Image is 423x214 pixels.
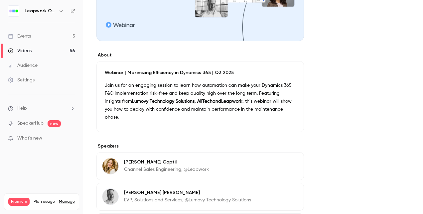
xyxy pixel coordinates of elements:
[8,62,38,69] div: Audience
[124,189,251,196] p: [PERSON_NAME] [PERSON_NAME]
[105,69,296,76] p: Webinar | Maximizing Efficiency in Dynamics 365 | Q3 2025
[124,159,209,165] p: [PERSON_NAME] Coptil
[17,120,44,127] a: SpeakerHub
[8,77,35,83] div: Settings
[8,48,32,54] div: Videos
[124,166,209,173] p: Channel Sales Engineering, @Leapwork
[59,199,75,204] a: Manage
[17,105,27,112] span: Help
[25,8,56,14] h6: Leapwork Online Event
[8,198,30,206] span: Premium
[96,52,304,58] label: About
[132,99,242,104] strong: Lumovy Technology Solutions, AllTech Leapwork
[17,135,42,142] span: What's new
[34,199,55,204] span: Plan usage
[96,183,304,211] div: Andrew Alpert[PERSON_NAME] [PERSON_NAME]EVP, Solutions and Services, @Lumovy Technology Solutions
[102,189,118,205] img: Andrew Alpert
[212,99,221,104] strong: and
[67,136,75,142] iframe: Noticeable Trigger
[8,105,75,112] li: help-dropdown-opener
[102,158,118,174] img: Alex Coptil
[124,197,251,203] p: EVP, Solutions and Services, @Lumovy Technology Solutions
[8,33,31,40] div: Events
[96,143,304,150] label: Speakers
[105,81,296,121] p: Join us for an engaging session to learn how automation can make your Dynamics 365 F&O implementa...
[8,6,19,16] img: Leapwork Online Event
[96,152,304,180] div: Alex Coptil[PERSON_NAME] CoptilChannel Sales Engineering, @Leapwork
[48,120,61,127] span: new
